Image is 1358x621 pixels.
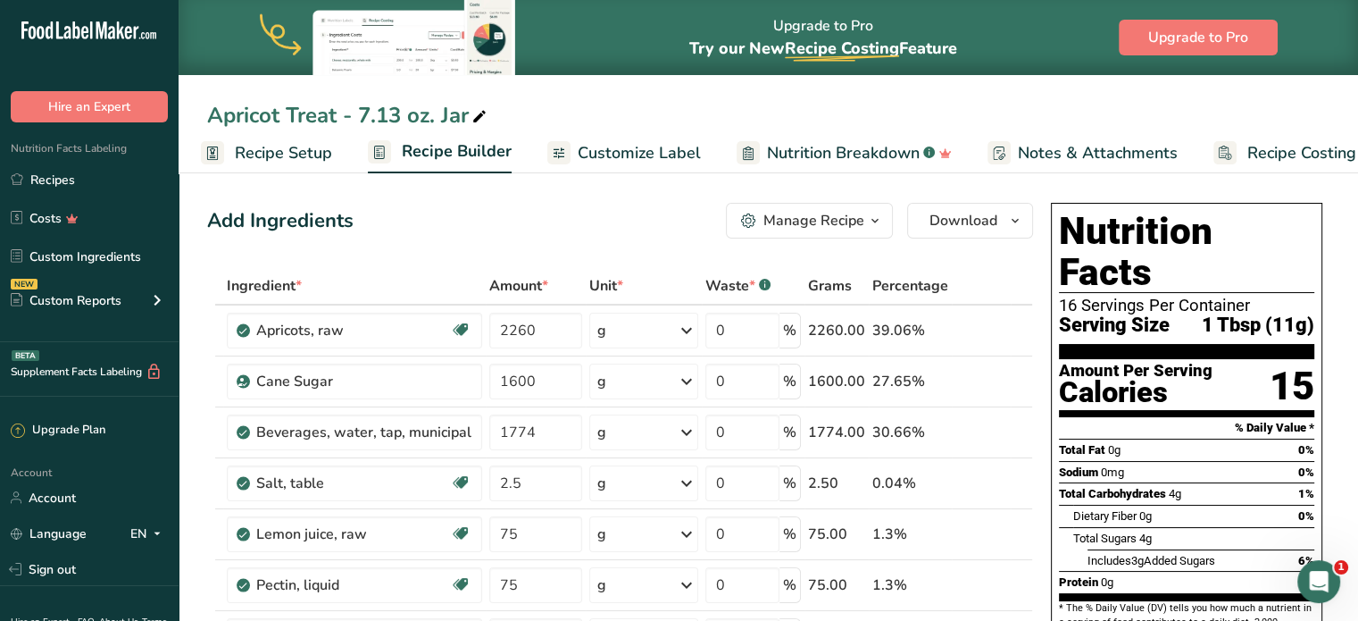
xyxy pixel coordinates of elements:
[597,524,606,545] div: g
[1169,487,1181,500] span: 4g
[1059,380,1212,406] div: Calories
[808,275,852,297] span: Grams
[256,320,450,341] div: Apricots, raw
[227,275,302,297] span: Ingredient
[1087,554,1215,567] span: Includes Added Sugars
[872,320,948,341] div: 39.06%
[1108,443,1121,457] span: 0g
[1059,363,1212,380] div: Amount Per Serving
[1059,575,1098,589] span: Protein
[767,141,920,165] span: Nutrition Breakdown
[201,133,332,173] a: Recipe Setup
[689,38,957,59] span: Try our New Feature
[1059,443,1105,457] span: Total Fat
[597,575,606,596] div: g
[763,210,864,231] div: Manage Recipe
[872,473,948,494] div: 0.04%
[11,91,168,122] button: Hire an Expert
[1202,315,1314,337] span: 1 Tbsp (11g)
[1298,487,1314,500] span: 1%
[12,350,39,361] div: BETA
[1059,417,1314,439] section: % Daily Value *
[907,203,1033,239] button: Download
[1298,443,1314,457] span: 0%
[808,422,865,443] div: 1774.00
[872,524,948,545] div: 1.3%
[256,524,450,545] div: Lemon juice, raw
[872,371,948,392] div: 27.65%
[597,371,606,392] div: g
[11,279,37,290] div: NEW
[1018,141,1178,165] span: Notes & Attachments
[256,575,450,596] div: Pectin, liquid
[597,422,606,443] div: g
[808,371,865,392] div: 1600.00
[808,575,865,596] div: 75.00
[1139,532,1152,545] span: 4g
[1073,532,1137,545] span: Total Sugars
[1131,554,1144,567] span: 3g
[11,291,121,310] div: Custom Reports
[1298,509,1314,523] span: 0%
[808,524,865,545] div: 75.00
[785,38,899,59] span: Recipe Costing
[726,203,893,239] button: Manage Recipe
[256,422,471,443] div: Beverages, water, tap, municipal
[808,320,865,341] div: 2260.00
[987,133,1178,173] a: Notes & Attachments
[130,523,168,544] div: EN
[1059,487,1166,500] span: Total Carbohydrates
[1059,211,1314,293] h1: Nutrition Facts
[1119,20,1278,55] button: Upgrade to Pro
[705,275,771,297] div: Waste
[1059,315,1170,337] span: Serving Size
[808,473,865,494] div: 2.50
[489,275,548,297] span: Amount
[1059,466,1098,479] span: Sodium
[207,206,354,236] div: Add Ingredients
[1148,27,1248,48] span: Upgrade to Pro
[11,518,87,550] a: Language
[1298,554,1314,567] span: 6%
[1101,575,1113,589] span: 0g
[235,141,332,165] span: Recipe Setup
[256,473,450,494] div: Salt, table
[929,210,997,231] span: Download
[578,141,701,165] span: Customize Label
[256,371,471,392] div: Cane Sugar
[589,275,623,297] span: Unit
[1073,509,1137,523] span: Dietary Fiber
[737,133,952,173] a: Nutrition Breakdown
[1334,560,1348,575] span: 1
[1247,141,1356,165] span: Recipe Costing
[547,133,701,173] a: Customize Label
[872,422,948,443] div: 30.66%
[11,422,105,440] div: Upgrade Plan
[402,139,512,164] span: Recipe Builder
[1297,560,1340,603] iframe: Intercom live chat
[689,1,957,75] div: Upgrade to Pro
[872,275,948,297] span: Percentage
[207,99,490,131] div: Apricot Treat - 7.13 oz. Jar
[1139,509,1152,523] span: 0g
[872,575,948,596] div: 1.3%
[597,320,606,341] div: g
[1059,297,1314,315] div: 16 Servings Per Container
[1298,466,1314,479] span: 0%
[368,131,512,174] a: Recipe Builder
[1270,363,1314,410] div: 15
[1101,466,1124,479] span: 0mg
[597,473,606,494] div: g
